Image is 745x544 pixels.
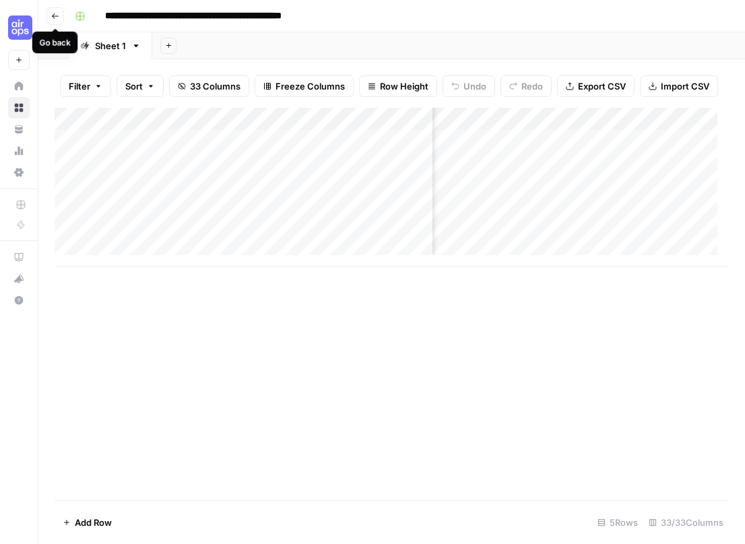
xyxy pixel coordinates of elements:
button: Export CSV [557,75,635,97]
a: Home [8,75,30,97]
a: Settings [8,162,30,183]
div: What's new? [9,269,29,289]
a: Sheet 1 [69,32,152,59]
span: Sort [125,79,143,93]
button: Add Row [55,512,120,533]
button: Undo [443,75,495,97]
span: 33 Columns [190,79,240,93]
img: Cohort 4 Logo [8,15,32,40]
div: 33/33 Columns [643,512,729,533]
span: Filter [69,79,90,93]
div: Go back [39,36,70,48]
span: Undo [463,79,486,93]
button: Import CSV [640,75,718,97]
div: 5 Rows [592,512,643,533]
span: Add Row [75,516,112,529]
button: Sort [117,75,164,97]
span: Row Height [380,79,428,93]
span: Freeze Columns [276,79,345,93]
button: 33 Columns [169,75,249,97]
a: Usage [8,140,30,162]
button: Row Height [359,75,437,97]
button: Redo [500,75,552,97]
button: Freeze Columns [255,75,354,97]
span: Export CSV [578,79,626,93]
button: Workspace: Cohort 4 [8,11,30,44]
a: Browse [8,97,30,118]
a: Your Data [8,118,30,140]
button: What's new? [8,268,30,290]
button: Filter [60,75,111,97]
button: Help + Support [8,290,30,311]
a: AirOps Academy [8,246,30,268]
span: Redo [521,79,543,93]
span: Import CSV [661,79,709,93]
div: Sheet 1 [95,39,126,53]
